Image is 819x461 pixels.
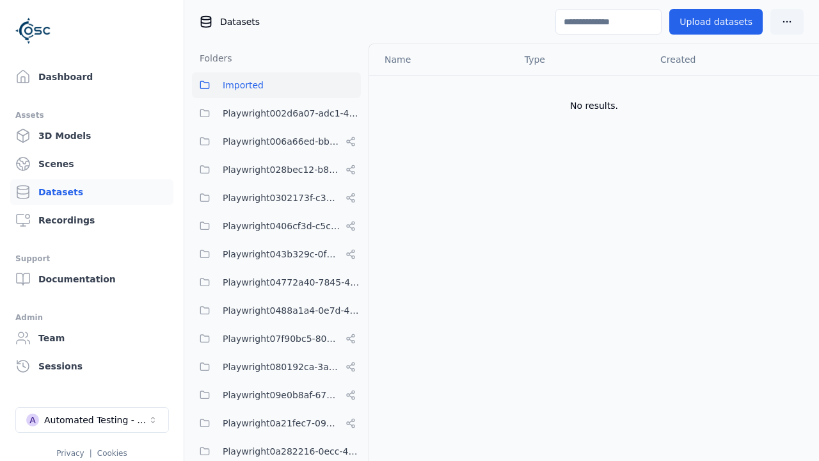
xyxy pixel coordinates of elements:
[26,414,39,426] div: A
[192,157,361,182] button: Playwright028bec12-b853-4041-8716-f34111cdbd0b
[220,15,260,28] span: Datasets
[650,44,799,75] th: Created
[192,101,361,126] button: Playwright002d6a07-adc1-4c24-b05e-c31b39d5c727
[192,410,361,436] button: Playwright0a21fec7-093e-446e-ac90-feefe60349da
[10,207,173,233] a: Recordings
[514,44,650,75] th: Type
[97,449,127,458] a: Cookies
[223,162,340,177] span: Playwright028bec12-b853-4041-8716-f34111cdbd0b
[10,64,173,90] a: Dashboard
[10,353,173,379] a: Sessions
[369,44,514,75] th: Name
[10,123,173,149] a: 3D Models
[15,407,169,433] button: Select a workspace
[15,310,168,325] div: Admin
[56,449,84,458] a: Privacy
[15,13,51,49] img: Logo
[192,270,361,295] button: Playwright04772a40-7845-40f2-bf94-f85d29927f9d
[192,213,361,239] button: Playwright0406cf3d-c5c6-4809-a891-d4d7aaf60441
[10,179,173,205] a: Datasets
[223,303,361,318] span: Playwright0488a1a4-0e7d-4299-bdea-dd156cc484d6
[223,359,340,375] span: Playwright080192ca-3ab8-4170-8689-2c2dffafb10d
[192,72,361,98] button: Imported
[10,266,173,292] a: Documentation
[669,9,763,35] button: Upload datasets
[223,218,340,234] span: Playwright0406cf3d-c5c6-4809-a891-d4d7aaf60441
[10,325,173,351] a: Team
[192,52,232,65] h3: Folders
[192,326,361,352] button: Playwright07f90bc5-80d1-4d58-862e-051c9f56b799
[223,190,340,206] span: Playwright0302173f-c313-40eb-a2c1-2f14b0f3806f
[192,382,361,408] button: Playwright09e0b8af-6797-487c-9a58-df45af994400
[15,108,168,123] div: Assets
[90,449,92,458] span: |
[223,416,340,431] span: Playwright0a21fec7-093e-446e-ac90-feefe60349da
[15,251,168,266] div: Support
[223,444,361,459] span: Playwright0a282216-0ecc-4192-904d-1db5382f43aa
[223,106,361,121] span: Playwright002d6a07-adc1-4c24-b05e-c31b39d5c727
[223,331,340,346] span: Playwright07f90bc5-80d1-4d58-862e-051c9f56b799
[192,241,361,267] button: Playwright043b329c-0fea-4eef-a1dd-c1b85d96f68d
[223,275,361,290] span: Playwright04772a40-7845-40f2-bf94-f85d29927f9d
[369,75,819,136] td: No results.
[223,387,340,403] span: Playwright09e0b8af-6797-487c-9a58-df45af994400
[223,134,340,149] span: Playwright006a66ed-bbfa-4b84-a6f2-8b03960da6f1
[192,129,361,154] button: Playwright006a66ed-bbfa-4b84-a6f2-8b03960da6f1
[223,247,340,262] span: Playwright043b329c-0fea-4eef-a1dd-c1b85d96f68d
[44,414,148,426] div: Automated Testing - Playwright
[10,151,173,177] a: Scenes
[192,185,361,211] button: Playwright0302173f-c313-40eb-a2c1-2f14b0f3806f
[192,298,361,323] button: Playwright0488a1a4-0e7d-4299-bdea-dd156cc484d6
[223,77,264,93] span: Imported
[192,354,361,380] button: Playwright080192ca-3ab8-4170-8689-2c2dffafb10d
